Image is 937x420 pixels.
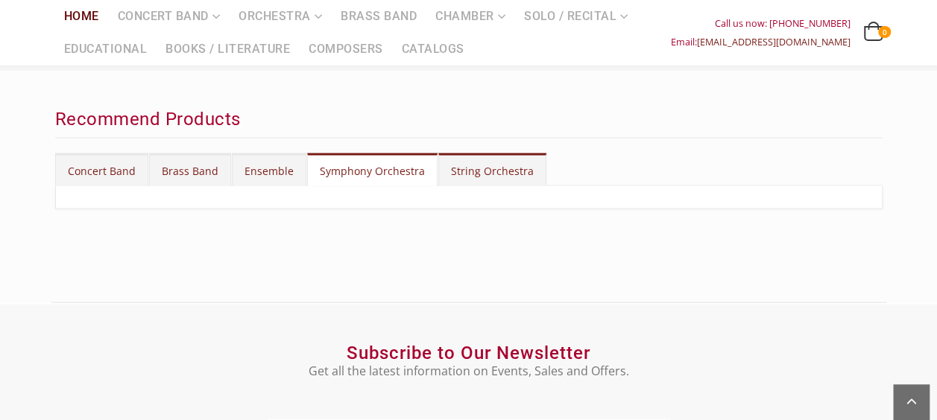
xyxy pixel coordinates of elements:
p: Get all the latest information on Events, Sales and Offers. [268,361,670,379]
a: Ensemble [232,153,306,185]
a: Concert Band [55,153,148,185]
h2: Recommend Products [55,107,883,138]
a: Composers [300,33,392,66]
a: Catalogs [393,33,473,66]
a: Brass Band [149,153,231,185]
a: Educational [55,33,157,66]
h2: Subscribe to Our Newsletter [268,341,670,363]
span: 0 [878,26,890,38]
a: Books / Literature [157,33,299,66]
a: [EMAIL_ADDRESS][DOMAIN_NAME] [697,36,851,48]
a: String Orchestra [438,153,546,185]
a: Symphony Orchestra [307,153,438,185]
div: Call us now: [PHONE_NUMBER] [671,14,851,33]
div: Email: [671,33,851,51]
